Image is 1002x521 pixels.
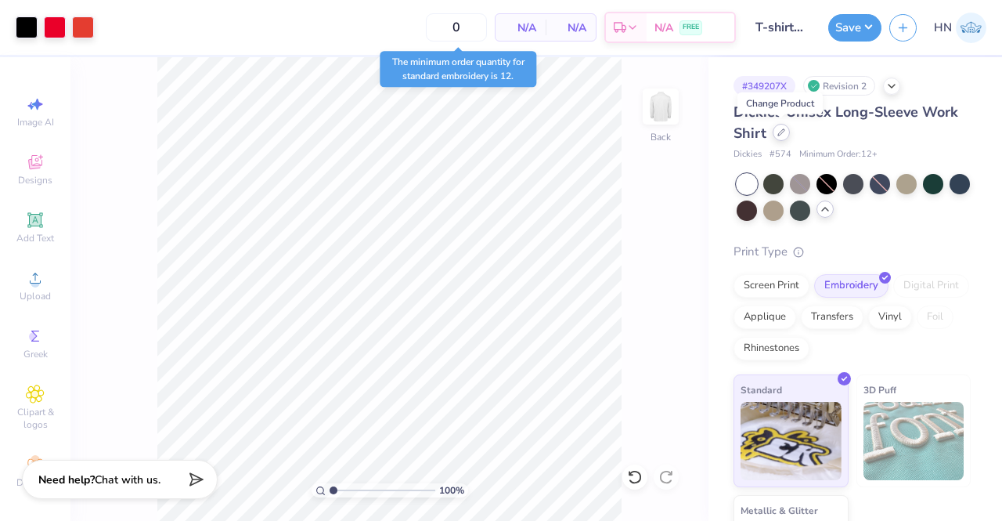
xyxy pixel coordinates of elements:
span: Metallic & Glitter [741,502,818,519]
span: Dickies [733,148,762,161]
button: Save [828,14,881,42]
div: Screen Print [733,274,809,298]
div: Print Type [733,243,971,261]
span: FREE [683,22,699,33]
input: Untitled Design [744,12,820,43]
strong: Need help? [38,472,95,487]
span: # 574 [770,148,791,161]
span: Chat with us. [95,472,160,487]
span: Minimum Order: 12 + [799,148,878,161]
span: Decorate [16,476,54,489]
img: Back [645,91,676,122]
span: Designs [18,174,52,186]
div: Back [651,130,671,144]
span: Greek [23,348,48,360]
img: Standard [741,402,842,480]
span: N/A [555,20,586,36]
span: N/A [654,20,673,36]
img: Huda Nadeem [956,13,986,43]
div: Rhinestones [733,337,809,360]
div: Applique [733,306,796,329]
span: 3D Puff [863,382,896,398]
div: Transfers [801,306,863,329]
img: 3D Puff [863,402,964,480]
span: Upload [20,290,51,302]
a: HN [934,13,986,43]
div: Vinyl [868,306,912,329]
span: N/A [505,20,536,36]
span: Clipart & logos [8,406,63,431]
div: Foil [917,306,953,329]
div: The minimum order quantity for standard embroidery is 12. [380,51,536,87]
div: Revision 2 [803,76,875,96]
span: Standard [741,382,782,398]
span: Dickies Unisex Long-Sleeve Work Shirt [733,103,958,143]
span: HN [934,19,952,37]
span: Image AI [17,116,54,128]
div: # 349207X [733,76,795,96]
div: Change Product [737,92,823,114]
input: – – [426,13,487,42]
div: Embroidery [814,274,888,298]
div: Digital Print [893,274,969,298]
span: 100 % [439,483,464,497]
span: Add Text [16,232,54,244]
